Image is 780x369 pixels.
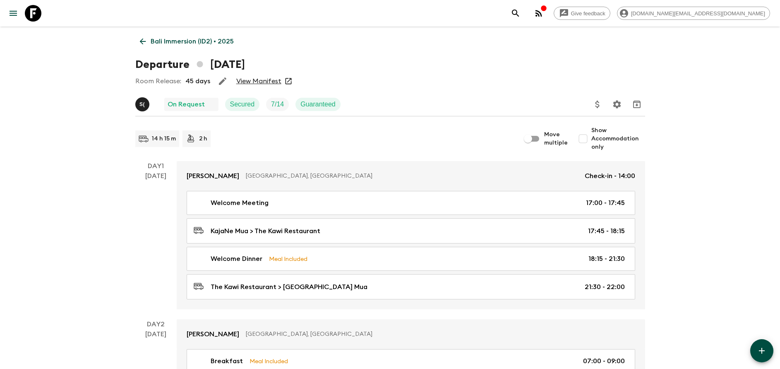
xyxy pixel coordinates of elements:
[187,171,239,181] p: [PERSON_NAME]
[211,356,243,366] p: Breakfast
[230,99,255,109] p: Secured
[187,329,239,339] p: [PERSON_NAME]
[151,36,234,46] p: Bali Immersion (ID2) • 2025
[554,7,610,20] a: Give feedback
[617,7,770,20] div: [DOMAIN_NAME][EMAIL_ADDRESS][DOMAIN_NAME]
[250,357,288,366] p: Meal Included
[609,96,625,113] button: Settings
[135,161,177,171] p: Day 1
[585,171,635,181] p: Check-in - 14:00
[629,96,645,113] button: Archive (Completed, Cancelled or Unsynced Departures only)
[211,226,320,236] p: KajaNe Mua > The Kawi Restaurant
[211,254,262,264] p: Welcome Dinner
[269,254,307,263] p: Meal Included
[626,10,770,17] span: [DOMAIN_NAME][EMAIL_ADDRESS][DOMAIN_NAME]
[211,282,367,292] p: The Kawi Restaurant > [GEOGRAPHIC_DATA] Mua
[135,33,238,50] a: Bali Immersion (ID2) • 2025
[152,135,176,143] p: 14 h 15 m
[544,130,568,147] span: Move multiple
[588,226,625,236] p: 17:45 - 18:15
[135,97,151,111] button: S(
[507,5,524,22] button: search adventures
[135,76,181,86] p: Room Release:
[583,356,625,366] p: 07:00 - 09:00
[135,56,245,73] h1: Departure [DATE]
[135,100,151,106] span: Shandy (Putu) Sandhi Astra Juniawan
[187,274,635,299] a: The Kawi Restaurant > [GEOGRAPHIC_DATA] Mua21:30 - 22:00
[145,171,166,309] div: [DATE]
[168,99,205,109] p: On Request
[591,126,645,151] span: Show Accommodation only
[211,198,269,208] p: Welcome Meeting
[246,172,578,180] p: [GEOGRAPHIC_DATA], [GEOGRAPHIC_DATA]
[266,98,289,111] div: Trip Fill
[246,330,629,338] p: [GEOGRAPHIC_DATA], [GEOGRAPHIC_DATA]
[271,99,284,109] p: 7 / 14
[139,101,145,108] p: S (
[586,198,625,208] p: 17:00 - 17:45
[177,319,645,349] a: [PERSON_NAME][GEOGRAPHIC_DATA], [GEOGRAPHIC_DATA]
[225,98,260,111] div: Secured
[135,319,177,329] p: Day 2
[585,282,625,292] p: 21:30 - 22:00
[566,10,610,17] span: Give feedback
[300,99,336,109] p: Guaranteed
[199,135,207,143] p: 2 h
[187,218,635,244] a: KajaNe Mua > The Kawi Restaurant17:45 - 18:15
[589,96,606,113] button: Update Price, Early Bird Discount and Costs
[187,191,635,215] a: Welcome Meeting17:00 - 17:45
[588,254,625,264] p: 18:15 - 21:30
[177,161,645,191] a: [PERSON_NAME][GEOGRAPHIC_DATA], [GEOGRAPHIC_DATA]Check-in - 14:00
[187,247,635,271] a: Welcome DinnerMeal Included18:15 - 21:30
[236,77,281,85] a: View Manifest
[185,76,210,86] p: 45 days
[5,5,22,22] button: menu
